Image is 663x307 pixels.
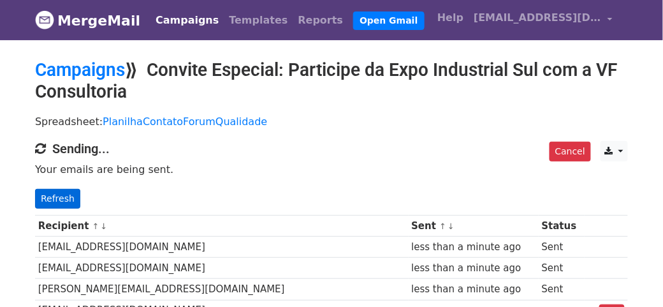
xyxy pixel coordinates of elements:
td: Sent [539,258,585,279]
a: [EMAIL_ADDRESS][DOMAIN_NAME] [469,5,618,35]
a: PlanilhaContatoForumQualidade [103,116,267,128]
td: [EMAIL_ADDRESS][DOMAIN_NAME] [35,258,409,279]
p: Spreadsheet: [35,115,628,128]
a: ↓ [100,221,107,231]
span: [EMAIL_ADDRESS][DOMAIN_NAME] [474,10,601,26]
div: less than a minute ago [411,282,535,297]
th: Recipient [35,216,409,237]
a: Cancel [550,142,591,161]
td: Sent [539,237,585,258]
a: ↑ [440,221,447,231]
a: Reports [293,8,349,33]
a: Help [432,5,469,31]
a: Templates [224,8,293,33]
a: Campaigns [35,59,125,80]
th: Sent [409,216,539,237]
h2: ⟫ Convite Especial: Participe da Expo Industrial Sul com a VF Consultoria [35,59,628,102]
a: Campaigns [150,8,224,33]
th: Status [539,216,585,237]
a: Open Gmail [353,11,424,30]
iframe: Chat Widget [599,246,663,307]
p: Your emails are being sent. [35,163,628,176]
h4: Sending... [35,141,628,156]
div: less than a minute ago [411,240,535,255]
td: [EMAIL_ADDRESS][DOMAIN_NAME] [35,237,409,258]
img: MergeMail logo [35,10,54,29]
a: ↓ [448,221,455,231]
td: Sent [539,279,585,300]
a: ↑ [92,221,99,231]
div: less than a minute ago [411,261,535,276]
td: [PERSON_NAME][EMAIL_ADDRESS][DOMAIN_NAME] [35,279,409,300]
a: MergeMail [35,7,140,34]
a: Refresh [35,189,80,209]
